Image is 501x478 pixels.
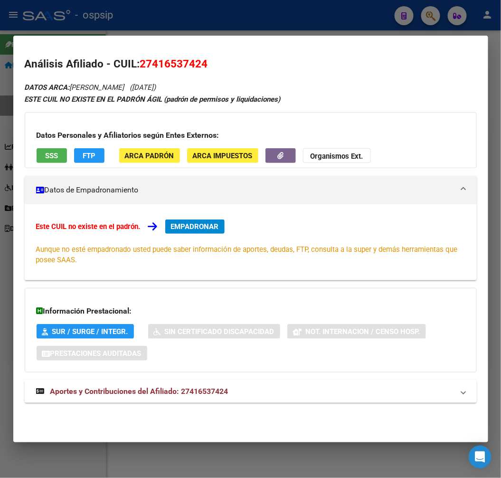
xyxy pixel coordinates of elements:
button: EMPADRONAR [165,220,225,234]
h3: Datos Personales y Afiliatorios según Entes Externos: [37,130,465,141]
span: ([DATE]) [130,83,156,92]
button: FTP [74,148,104,163]
span: [PERSON_NAME] [25,83,124,92]
span: Sin Certificado Discapacidad [165,327,274,336]
span: ARCA Padrón [125,152,174,160]
button: SSS [37,148,67,163]
span: Aportes y Contribuciones del Afiliado: 27416537424 [50,387,228,396]
mat-expansion-panel-header: Aportes y Contribuciones del Afiliado: 27416537424 [25,380,477,403]
button: ARCA Impuestos [187,148,258,163]
span: Prestaciones Auditadas [50,349,142,358]
div: Datos de Empadronamiento [25,204,477,280]
strong: Este CUIL no existe en el padrón. [36,222,141,231]
mat-expansion-panel-header: Datos de Empadronamiento [25,176,477,204]
div: Open Intercom Messenger [469,446,492,468]
span: SUR / SURGE / INTEGR. [52,327,128,336]
span: EMPADRONAR [171,222,219,231]
h3: Información Prestacional: [37,306,465,317]
button: ARCA Padrón [119,148,180,163]
span: Not. Internacion / Censo Hosp. [306,327,420,336]
button: Sin Certificado Discapacidad [148,324,280,339]
strong: ESTE CUIL NO EXISTE EN EL PADRÓN ÁGIL (padrón de permisos y liquidaciones) [25,95,281,104]
span: FTP [83,152,95,160]
button: Organismos Ext. [303,148,371,163]
strong: DATOS ARCA: [25,83,70,92]
span: Aunque no esté empadronado usted puede saber información de aportes, deudas, FTP, consulta a la s... [36,245,458,264]
button: SUR / SURGE / INTEGR. [37,324,134,339]
span: ARCA Impuestos [193,152,253,160]
h2: Análisis Afiliado - CUIL: [25,56,477,72]
button: Prestaciones Auditadas [37,346,147,361]
mat-panel-title: Datos de Empadronamiento [36,184,454,196]
span: 27416537424 [140,57,208,70]
span: SSS [45,152,58,160]
strong: Organismos Ext. [311,152,363,161]
button: Not. Internacion / Censo Hosp. [287,324,426,339]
